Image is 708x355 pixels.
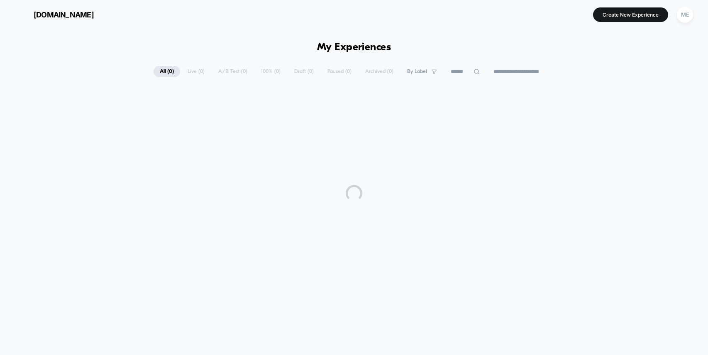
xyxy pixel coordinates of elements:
div: ME [677,7,693,23]
button: Create New Experience [593,7,668,22]
button: ME [674,6,696,23]
button: [DOMAIN_NAME] [12,8,96,21]
span: All ( 0 ) [154,66,180,77]
span: By Label [407,68,427,75]
span: [DOMAIN_NAME] [34,10,94,19]
h1: My Experiences [317,41,391,53]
